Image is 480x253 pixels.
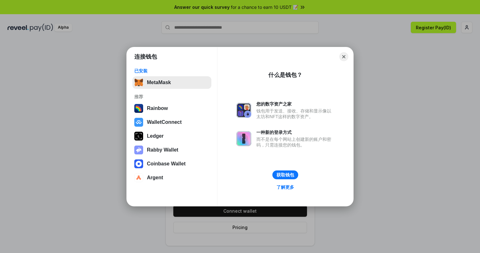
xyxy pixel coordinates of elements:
img: svg+xml,%3Csvg%20width%3D%2228%22%20height%3D%2228%22%20viewBox%3D%220%200%2028%2028%22%20fill%3D... [134,118,143,127]
button: Rainbow [132,102,211,115]
button: MetaMask [132,76,211,89]
div: Coinbase Wallet [147,161,186,167]
button: WalletConnect [132,116,211,129]
button: 获取钱包 [272,170,298,179]
div: Rainbow [147,106,168,111]
button: Argent [132,171,211,184]
button: Rabby Wallet [132,144,211,156]
div: 您的数字资产之家 [256,101,334,107]
div: Argent [147,175,163,181]
div: Ledger [147,133,164,139]
img: svg+xml,%3Csvg%20xmlns%3D%22http%3A%2F%2Fwww.w3.org%2F2000%2Fsvg%22%20fill%3D%22none%22%20viewBox... [236,103,251,118]
button: Close [339,52,348,61]
img: svg+xml,%3Csvg%20width%3D%2228%22%20height%3D%2228%22%20viewBox%3D%220%200%2028%2028%22%20fill%3D... [134,173,143,182]
button: Ledger [132,130,211,142]
div: MetaMask [147,80,171,85]
div: 而不是在每个网站上创建新的账户和密码，只需连接您的钱包。 [256,136,334,148]
div: 钱包用于发送、接收、存储和显示像以太坊和NFT这样的数字资产。 [256,108,334,119]
div: WalletConnect [147,119,182,125]
img: svg+xml,%3Csvg%20width%3D%2228%22%20height%3D%2228%22%20viewBox%3D%220%200%2028%2028%22%20fill%3D... [134,159,143,168]
div: 推荐 [134,94,209,100]
img: svg+xml,%3Csvg%20xmlns%3D%22http%3A%2F%2Fwww.w3.org%2F2000%2Fsvg%22%20fill%3D%22none%22%20viewBox... [236,131,251,146]
div: 一种新的登录方式 [256,129,334,135]
div: Rabby Wallet [147,147,178,153]
a: 了解更多 [273,183,298,191]
h1: 连接钱包 [134,53,157,60]
img: svg+xml,%3Csvg%20fill%3D%22none%22%20height%3D%2233%22%20viewBox%3D%220%200%2035%2033%22%20width%... [134,78,143,87]
button: Coinbase Wallet [132,158,211,170]
div: 什么是钱包？ [268,71,302,79]
img: svg+xml,%3Csvg%20xmlns%3D%22http%3A%2F%2Fwww.w3.org%2F2000%2Fsvg%22%20width%3D%2228%22%20height%3... [134,132,143,141]
div: 了解更多 [276,184,294,190]
img: svg+xml,%3Csvg%20width%3D%22120%22%20height%3D%22120%22%20viewBox%3D%220%200%20120%20120%22%20fil... [134,104,143,113]
div: 已安装 [134,68,209,74]
div: 获取钱包 [276,172,294,178]
img: svg+xml,%3Csvg%20xmlns%3D%22http%3A%2F%2Fwww.w3.org%2F2000%2Fsvg%22%20fill%3D%22none%22%20viewBox... [134,146,143,154]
